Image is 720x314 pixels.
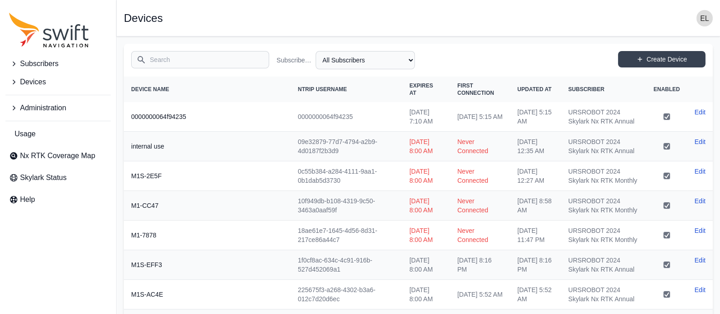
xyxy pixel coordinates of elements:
[694,108,705,117] a: Edit
[402,191,450,221] td: [DATE] 8:00 AM
[20,103,66,113] span: Administration
[20,77,46,88] span: Devices
[561,132,646,161] td: URSROBOT 2024 Skylark Nx RTK Annual
[291,132,402,161] td: 09e32879-77d7-4794-a2b9-4d0187f2b3d9
[561,102,646,132] td: URSROBOT 2024 Skylark Nx RTK Annual
[5,125,111,143] a: Usage
[561,77,646,102] th: Subscriber
[694,226,705,235] a: Edit
[510,221,561,250] td: [DATE] 11:47 PM
[694,167,705,176] a: Edit
[124,221,291,250] th: M1-7878
[20,150,95,161] span: Nx RTK Coverage Map
[124,77,291,102] th: Device Name
[5,73,111,91] button: Devices
[409,82,433,96] span: Expires At
[694,256,705,265] a: Edit
[291,221,402,250] td: 18ae61e7-1645-4d56-8d31-217ce86a44c7
[450,250,510,280] td: [DATE] 8:16 PM
[696,10,713,26] img: user photo
[510,132,561,161] td: [DATE] 12:35 AM
[618,51,705,67] a: Create Device
[402,102,450,132] td: [DATE] 7:10 AM
[124,102,291,132] th: 0000000064f94235
[291,102,402,132] td: 0000000064f94235
[5,169,111,187] a: Skylark Status
[561,161,646,191] td: URSROBOT 2024 Skylark Nx RTK Monthly
[510,191,561,221] td: [DATE] 8:58 AM
[561,280,646,309] td: URSROBOT 2024 Skylark Nx RTK Annual
[15,129,36,139] span: Usage
[291,191,402,221] td: 10f949db-b108-4319-9c50-3463a0aaf59f
[276,56,312,65] label: Subscriber Name
[291,161,402,191] td: 0c55b384-a284-4111-9aa1-0b1dab5d3730
[694,196,705,206] a: Edit
[131,51,269,68] input: Search
[510,161,561,191] td: [DATE] 12:27 AM
[402,250,450,280] td: [DATE] 8:00 AM
[510,250,561,280] td: [DATE] 8:16 PM
[402,132,450,161] td: [DATE] 8:00 AM
[450,280,510,309] td: [DATE] 5:52 AM
[316,51,415,69] select: Subscriber
[450,221,510,250] td: Never Connected
[291,280,402,309] td: 225675f3-a268-4302-b3a6-012c7d20d6ec
[402,161,450,191] td: [DATE] 8:00 AM
[694,137,705,146] a: Edit
[450,102,510,132] td: [DATE] 5:15 AM
[694,285,705,294] a: Edit
[517,86,551,93] span: Updated At
[561,221,646,250] td: URSROBOT 2024 Skylark Nx RTK Monthly
[5,147,111,165] a: Nx RTK Coverage Map
[20,194,35,205] span: Help
[646,77,687,102] th: Enabled
[561,250,646,280] td: URSROBOT 2024 Skylark Nx RTK Annual
[561,191,646,221] td: URSROBOT 2024 Skylark Nx RTK Monthly
[124,161,291,191] th: M1S-2E5F
[450,161,510,191] td: Never Connected
[124,250,291,280] th: M1S-EFF3
[5,190,111,209] a: Help
[450,191,510,221] td: Never Connected
[402,221,450,250] td: [DATE] 8:00 AM
[124,132,291,161] th: internal use
[20,58,58,69] span: Subscribers
[510,280,561,309] td: [DATE] 5:52 AM
[5,55,111,73] button: Subscribers
[124,13,163,24] h1: Devices
[457,82,494,96] span: First Connection
[124,191,291,221] th: M1-CC47
[291,77,402,102] th: NTRIP Username
[291,250,402,280] td: 1f0cf8ac-634c-4c91-916b-527d452069a1
[124,280,291,309] th: M1S-AC4E
[510,102,561,132] td: [DATE] 5:15 AM
[450,132,510,161] td: Never Connected
[5,99,111,117] button: Administration
[402,280,450,309] td: [DATE] 8:00 AM
[20,172,66,183] span: Skylark Status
